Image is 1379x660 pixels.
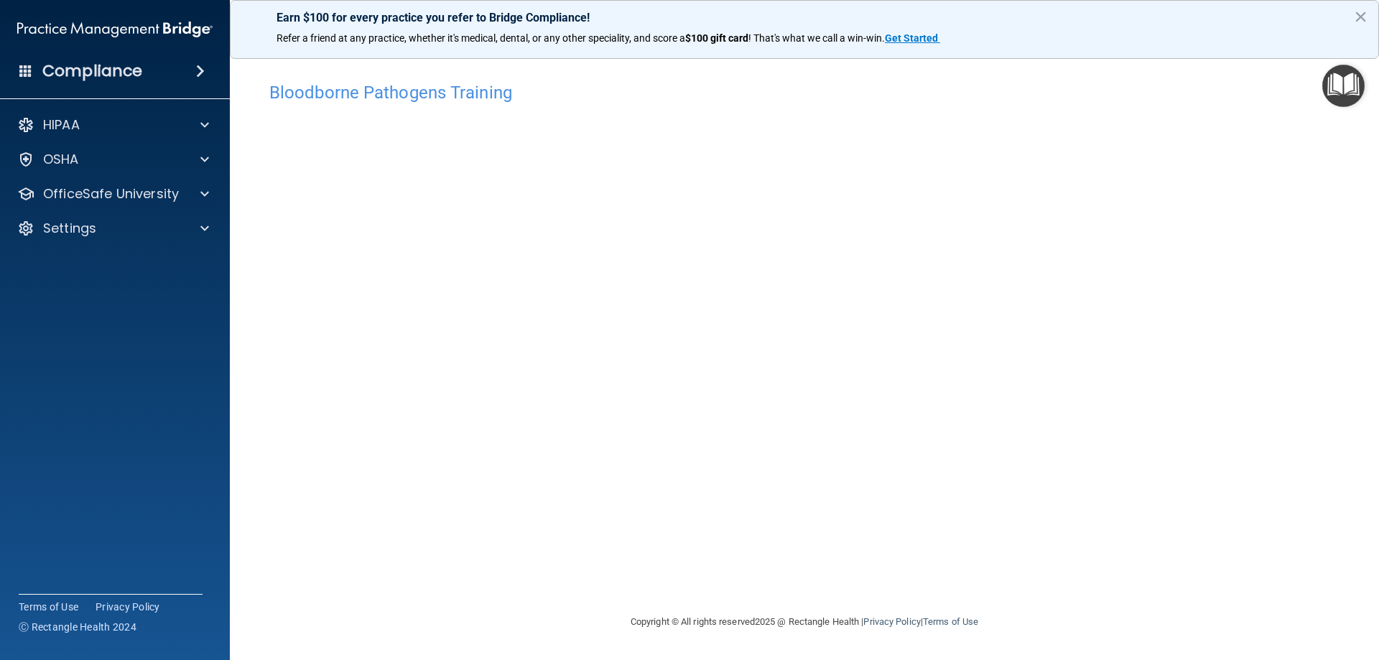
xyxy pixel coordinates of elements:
a: HIPAA [17,116,209,134]
p: OSHA [43,151,79,168]
a: Terms of Use [923,616,978,627]
a: Terms of Use [19,600,78,614]
span: ! That's what we call a win-win. [748,32,885,44]
p: HIPAA [43,116,80,134]
p: Earn $100 for every practice you refer to Bridge Compliance! [277,11,1332,24]
strong: $100 gift card [685,32,748,44]
a: Privacy Policy [863,616,920,627]
a: Privacy Policy [96,600,160,614]
button: Open Resource Center [1322,65,1365,107]
a: OfficeSafe University [17,185,209,203]
iframe: bbp [269,110,1339,552]
h4: Bloodborne Pathogens Training [269,83,1339,102]
a: OSHA [17,151,209,168]
p: Settings [43,220,96,237]
span: Ⓒ Rectangle Health 2024 [19,620,136,634]
a: Settings [17,220,209,237]
a: Get Started [885,32,940,44]
button: Close [1354,5,1368,28]
div: Copyright © All rights reserved 2025 @ Rectangle Health | | [542,599,1067,645]
h4: Compliance [42,61,142,81]
img: PMB logo [17,15,213,44]
span: Refer a friend at any practice, whether it's medical, dental, or any other speciality, and score a [277,32,685,44]
p: OfficeSafe University [43,185,179,203]
strong: Get Started [885,32,938,44]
